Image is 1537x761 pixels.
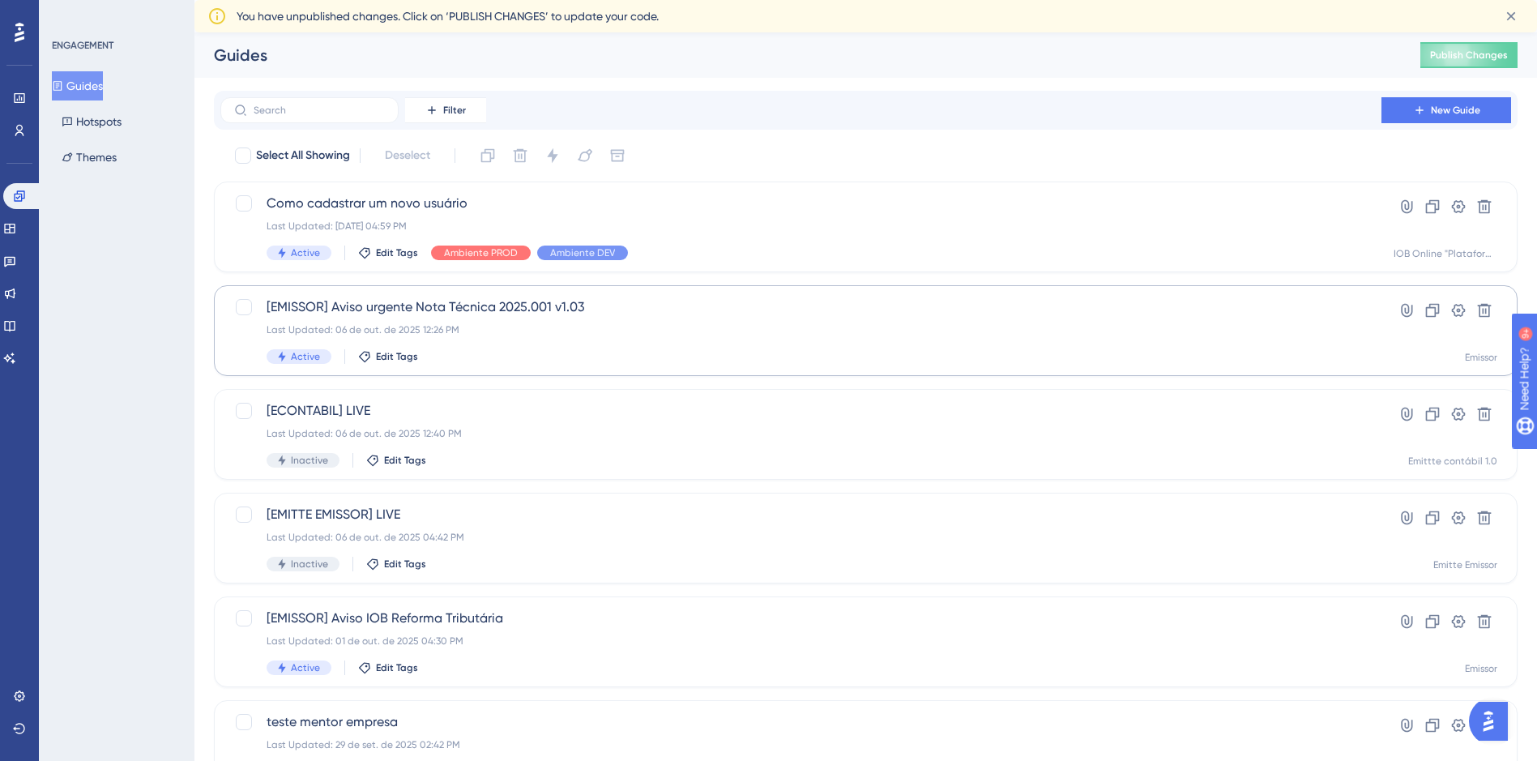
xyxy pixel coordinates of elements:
button: Edit Tags [358,350,418,363]
div: Emissor [1465,351,1497,364]
span: Active [291,661,320,674]
div: Last Updated: 06 de out. de 2025 04:42 PM [267,531,1335,544]
span: [EMISSOR] Aviso urgente Nota Técnica 2025.001 v1.03 [267,297,1335,317]
span: New Guide [1431,104,1480,117]
div: ENGAGEMENT [52,39,113,52]
div: Last Updated: 06 de out. de 2025 12:40 PM [267,427,1335,440]
span: Need Help? [38,4,101,24]
span: Inactive [291,454,328,467]
span: Publish Changes [1430,49,1508,62]
span: Edit Tags [384,454,426,467]
button: Guides [52,71,103,100]
button: Themes [52,143,126,172]
button: Edit Tags [358,246,418,259]
span: teste mentor empresa [267,712,1335,732]
button: Publish Changes [1420,42,1518,68]
button: Filter [405,97,486,123]
div: Last Updated: 06 de out. de 2025 12:26 PM [267,323,1335,336]
button: Deselect [370,141,445,170]
span: Como cadastrar um novo usuário [267,194,1335,213]
span: Edit Tags [376,350,418,363]
div: IOB Online "Plataforma" [1394,247,1497,260]
span: Inactive [291,558,328,571]
button: Edit Tags [366,454,426,467]
button: New Guide [1381,97,1511,123]
div: Emittte contábil 1.0 [1408,455,1497,468]
span: [EMISSOR] Aviso IOB Reforma Tributária [267,609,1335,628]
span: Edit Tags [384,558,426,571]
span: Deselect [385,146,430,165]
div: Guides [214,44,1380,66]
button: Hotspots [52,107,131,136]
span: Edit Tags [376,246,418,259]
span: You have unpublished changes. Click on ‘PUBLISH CHANGES’ to update your code. [237,6,659,26]
div: 9+ [110,8,120,21]
div: Last Updated: 29 de set. de 2025 02:42 PM [267,738,1335,751]
div: Last Updated: [DATE] 04:59 PM [267,220,1335,233]
span: Ambiente PROD [444,246,518,259]
span: Filter [443,104,466,117]
div: Last Updated: 01 de out. de 2025 04:30 PM [267,635,1335,648]
button: Edit Tags [358,661,418,674]
span: [EMITTE EMISSOR] LIVE [267,505,1335,524]
iframe: UserGuiding AI Assistant Launcher [1469,697,1518,746]
span: Edit Tags [376,661,418,674]
input: Search [254,105,385,116]
div: Emitte Emissor [1433,558,1497,571]
div: Emissor [1465,662,1497,675]
span: Active [291,246,320,259]
span: Ambiente DEV [550,246,615,259]
button: Edit Tags [366,558,426,571]
span: Active [291,350,320,363]
span: [ECONTABIL] LIVE [267,401,1335,421]
span: Select All Showing [256,146,350,165]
